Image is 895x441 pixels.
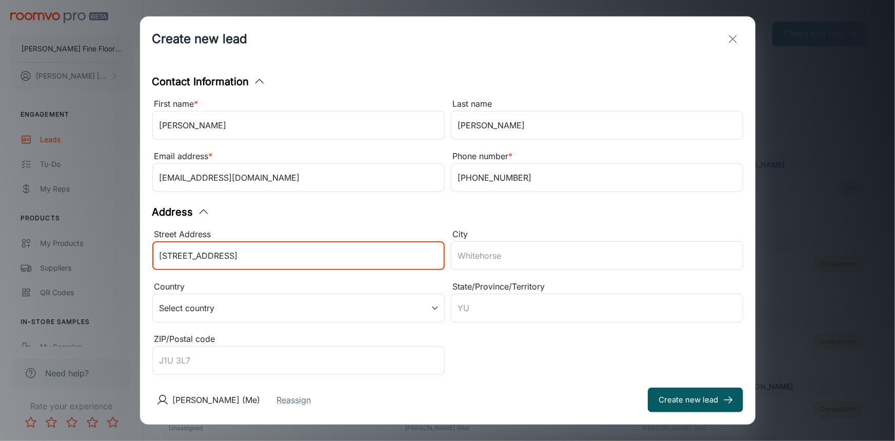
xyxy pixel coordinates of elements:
div: Select country [152,294,445,322]
div: First name [152,98,445,111]
h1: Create new lead [152,30,248,48]
input: myname@example.com [152,163,445,192]
p: [PERSON_NAME] (Me) [173,394,261,406]
input: 2412 Northwest Passage [152,241,445,270]
button: Create new lead [648,388,743,412]
input: Whitehorse [451,241,743,270]
input: Doe [451,111,743,140]
button: Address [152,204,210,220]
input: J1U 3L7 [152,346,445,375]
input: YU [451,294,743,322]
button: Reassign [277,394,311,406]
input: +1 439-123-4567 [451,163,743,192]
div: Phone number [451,150,743,163]
div: Street Address [152,228,445,241]
div: State/Province/Territory [451,280,743,294]
button: exit [723,29,743,49]
button: Contact Information [152,74,266,89]
div: Last name [451,98,743,111]
input: John [152,111,445,140]
div: Country [152,280,445,294]
div: City [451,228,743,241]
div: ZIP/Postal code [152,333,445,346]
div: Email address [152,150,445,163]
